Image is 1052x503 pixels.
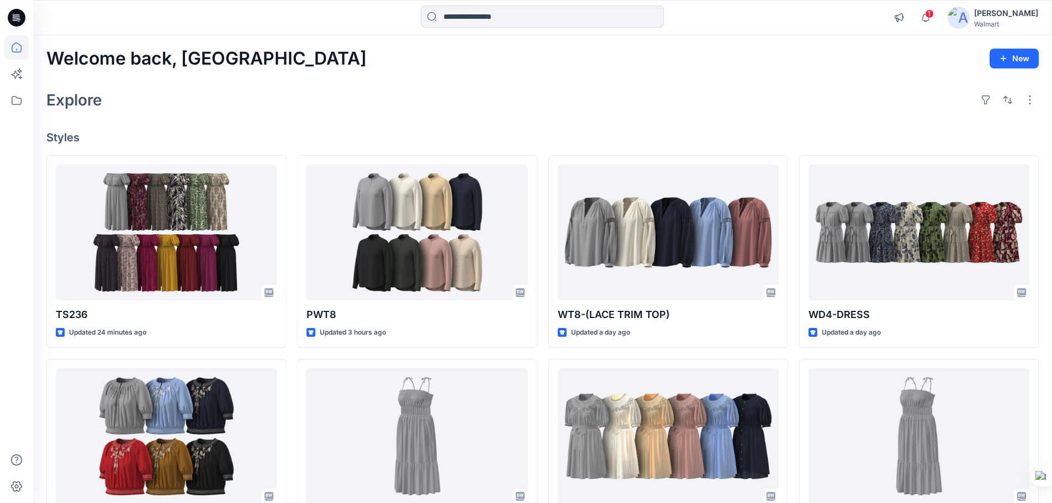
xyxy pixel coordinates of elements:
a: WT8-(LACE TRIM TOP) [558,165,779,301]
h2: Welcome back, [GEOGRAPHIC_DATA] [46,49,367,69]
p: Updated a day ago [822,327,881,338]
p: WT8-(LACE TRIM TOP) [558,307,779,322]
button: New [990,49,1039,68]
span: 1 [925,9,934,18]
p: Updated a day ago [571,327,630,338]
div: [PERSON_NAME] [974,7,1038,20]
p: TS236 [56,307,277,322]
a: WD4-DRESS [808,165,1029,301]
div: Walmart [974,20,1038,28]
img: avatar [948,7,970,29]
p: Updated 24 minutes ago [69,327,146,338]
h4: Styles [46,131,1039,144]
p: PWT8 [306,307,527,322]
h2: Explore [46,91,102,109]
p: Updated 3 hours ago [320,327,386,338]
p: WD4-DRESS [808,307,1029,322]
a: PWT8 [306,165,527,301]
a: TS236 [56,165,277,301]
